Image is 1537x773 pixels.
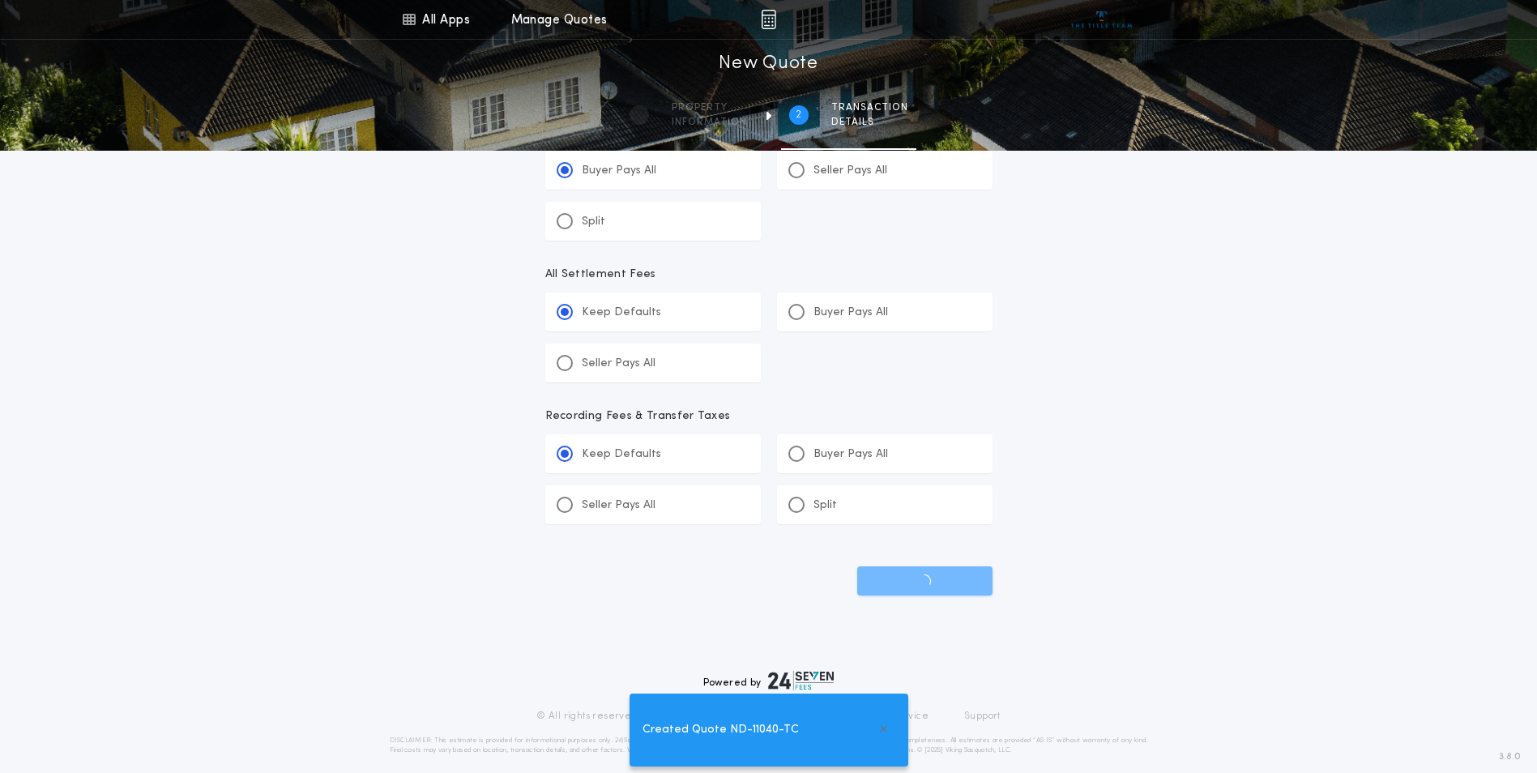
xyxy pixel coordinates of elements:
[761,10,776,29] img: img
[813,498,837,514] p: Split
[672,116,747,129] span: information
[582,446,661,463] p: Keep Defaults
[796,109,801,122] h2: 2
[545,267,993,283] p: All Settlement Fees
[582,214,605,230] p: Split
[1071,11,1132,28] img: vs-icon
[831,116,908,129] span: details
[582,163,656,179] p: Buyer Pays All
[813,163,887,179] p: Seller Pays All
[768,671,835,690] img: logo
[719,51,818,77] h1: New Quote
[582,305,661,321] p: Keep Defaults
[672,101,747,114] span: Property
[545,408,993,425] p: Recording Fees & Transfer Taxes
[582,498,655,514] p: Seller Pays All
[643,721,799,739] span: Created Quote ND-11040-TC
[813,446,888,463] p: Buyer Pays All
[582,356,655,372] p: Seller Pays All
[831,101,908,114] span: Transaction
[813,305,888,321] p: Buyer Pays All
[703,671,835,690] div: Powered by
